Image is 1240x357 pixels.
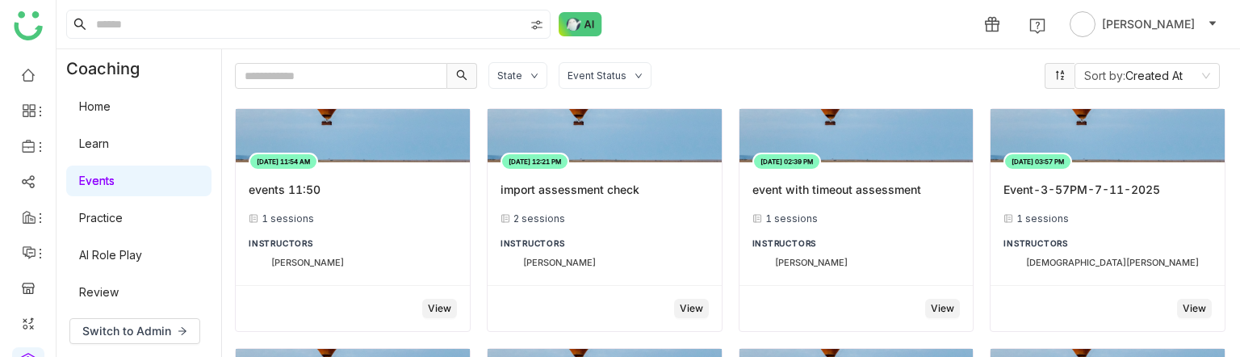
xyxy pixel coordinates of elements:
[79,248,142,262] a: AI Role Play
[249,237,457,250] div: INSTRUCTORS
[1066,11,1221,37] button: [PERSON_NAME]
[680,301,703,317] span: View
[79,211,123,225] a: Practice
[79,285,119,299] a: Review
[82,322,171,340] span: Switch to Admin
[752,183,921,196] div: event with timeout assessment
[249,183,320,196] div: events 11:50
[1183,301,1206,317] span: View
[501,212,709,225] div: 2 sessions
[1003,253,1023,272] img: 684a9b06de261c4b36a3cf65
[249,153,318,170] div: [DATE] 11:54 AM
[559,12,602,36] img: ask-buddy-normal.svg
[1102,15,1195,33] span: [PERSON_NAME]
[568,69,626,82] div: Event Status
[488,107,722,165] img: import assessment check
[752,212,961,225] div: 1 sessions
[501,183,639,196] div: import assessment check
[501,253,520,272] img: 684a9aedde261c4b36a3ced9
[1084,64,1210,88] nz-select-item: Created At
[1003,212,1212,225] div: 1 sessions
[1026,256,1199,270] div: [DEMOGRAPHIC_DATA][PERSON_NAME]
[931,301,954,317] span: View
[1029,18,1045,34] img: help.svg
[752,237,961,250] div: INSTRUCTORS
[752,153,821,170] div: [DATE] 02:39 PM
[271,256,344,270] div: [PERSON_NAME]
[57,49,164,88] div: Coaching
[1084,69,1125,82] span: Sort by:
[1070,11,1095,37] img: avatar
[925,299,960,318] button: View
[739,107,974,165] img: event with timeout assessment
[79,99,111,113] a: Home
[1003,183,1160,196] div: Event-3-57PM-7-11-2025
[79,174,115,187] a: Events
[249,212,457,225] div: 1 sessions
[1177,299,1212,318] button: View
[674,299,709,318] button: View
[249,253,268,272] img: 684a9b22de261c4b36a3d00f
[501,237,709,250] div: INSTRUCTORS
[501,153,569,170] div: [DATE] 12:21 PM
[523,256,596,270] div: [PERSON_NAME]
[775,256,848,270] div: [PERSON_NAME]
[1003,237,1212,250] div: INSTRUCTORS
[79,136,109,150] a: Learn
[14,11,43,40] img: logo
[236,107,470,165] img: events 11:50
[1003,153,1072,170] div: [DATE] 03:57 PM
[530,19,543,31] img: search-type.svg
[752,253,772,272] img: 684a9b22de261c4b36a3d00f
[422,299,457,318] button: View
[428,301,451,317] span: View
[497,69,522,82] div: State
[69,318,200,344] button: Switch to Admin
[991,107,1225,165] img: Event-3-57PM-7-11-2025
